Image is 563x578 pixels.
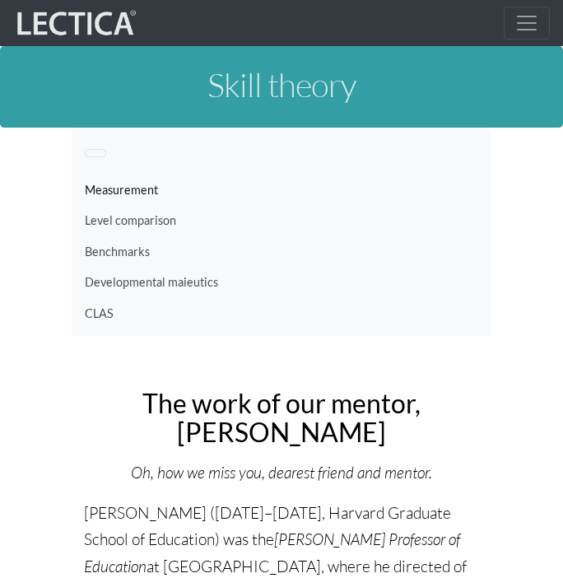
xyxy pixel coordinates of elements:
[85,267,478,298] a: Developmental maieutics
[85,236,478,268] a: Benchmarks
[131,463,432,482] i: Oh, how we miss you, dearest friend and mentor.
[84,389,479,446] h2: The work of our mentor, [PERSON_NAME]
[85,149,106,157] button: Toggle navigation
[13,7,137,39] img: lecticalive
[85,175,478,206] a: Measurement
[504,7,550,40] button: Toggle navigation
[72,67,491,103] h1: Skill theory
[85,298,478,329] a: CLAS
[85,205,478,236] a: Level comparison
[84,529,460,576] i: [PERSON_NAME] Professor of Education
